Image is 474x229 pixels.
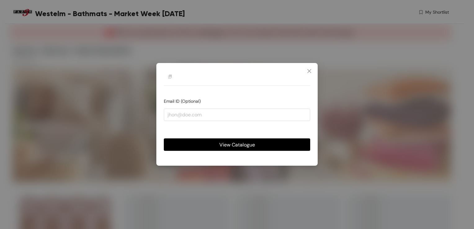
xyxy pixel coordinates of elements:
[307,69,312,74] span: close
[164,109,310,121] input: jhon@doe.com
[219,141,255,149] span: View Catalogue
[301,63,318,80] button: Close
[164,139,310,151] button: View Catalogue
[164,99,201,104] span: Email ID (Optional)
[164,70,176,83] img: Buyer Portal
